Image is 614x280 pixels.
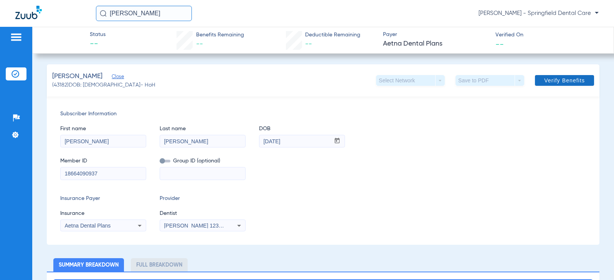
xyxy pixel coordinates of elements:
button: Verify Benefits [535,75,594,86]
span: -- [305,41,312,47]
span: Close [112,74,119,81]
span: Status [90,31,106,39]
span: [PERSON_NAME] - Springfield Dental Care [479,10,599,17]
li: Full Breakdown [131,258,188,272]
span: Subscriber Information [60,110,586,118]
span: -- [196,41,203,47]
button: Open calendar [330,135,345,147]
span: First name [60,125,146,133]
span: Aetna Dental Plans [383,39,489,49]
span: [PERSON_NAME] [52,72,102,81]
span: (43182) DOB: [DEMOGRAPHIC_DATA] - HoH [52,81,155,89]
span: -- [90,39,106,50]
span: -- [495,40,504,48]
span: Insurance Payer [60,195,146,203]
span: Insurance [60,210,146,218]
span: Member ID [60,157,146,165]
span: Dentist [160,210,246,218]
span: Deductible Remaining [305,31,360,39]
span: Provider [160,195,246,203]
img: Zuub Logo [15,6,42,19]
span: Payer [383,31,489,39]
span: Verified On [495,31,601,39]
span: Verify Benefits [544,77,585,84]
img: Search Icon [100,10,107,17]
img: hamburger-icon [10,33,22,42]
span: DOB [259,125,345,133]
span: Aetna Dental Plans [64,223,111,229]
span: Benefits Remaining [196,31,244,39]
span: [PERSON_NAME] 1235410028 [164,223,239,229]
span: Group ID (optional) [160,157,246,165]
li: Summary Breakdown [53,258,124,272]
input: Search for patients [96,6,192,21]
span: Last name [160,125,246,133]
